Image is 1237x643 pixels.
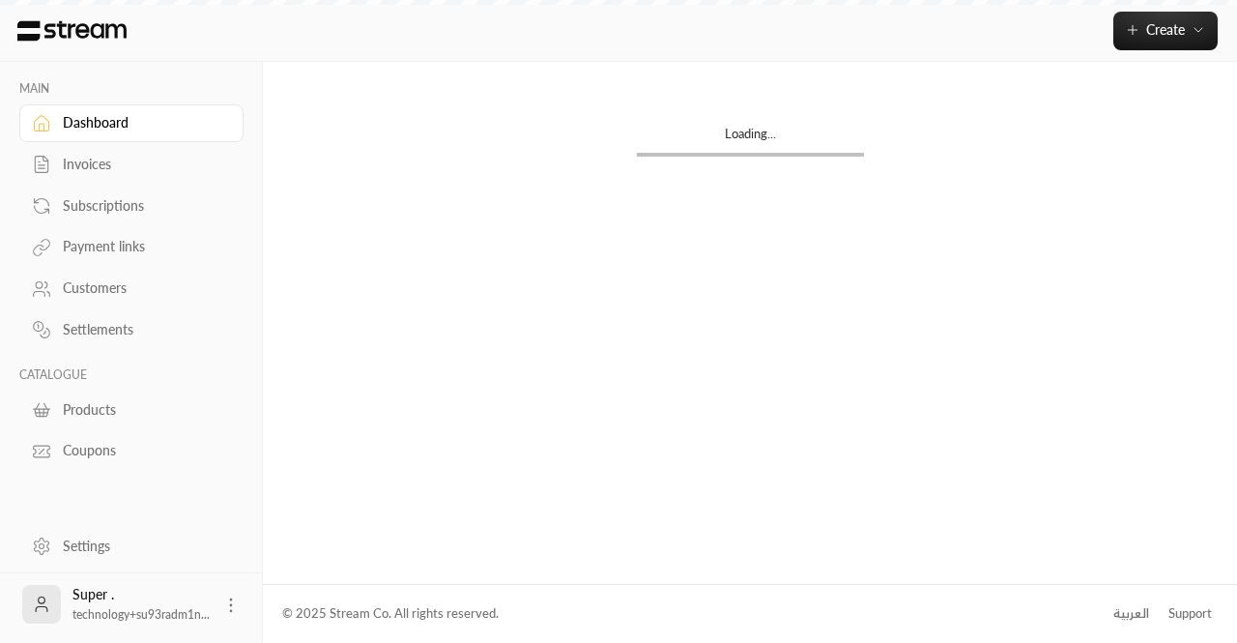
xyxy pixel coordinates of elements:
button: Create [1113,12,1218,50]
div: العربية [1113,604,1149,624]
a: Support [1162,597,1218,631]
div: Payment links [63,237,219,256]
a: Dashboard [19,104,244,142]
div: Invoices [63,155,219,174]
span: technology+su93radm1n... [72,607,210,622]
a: Settlements [19,311,244,349]
div: Coupons [63,441,219,460]
div: Settings [63,537,219,556]
a: Payment links [19,228,244,266]
a: Coupons [19,432,244,470]
div: © 2025 Stream Co. All rights reserved. [282,604,499,624]
img: Logo [15,20,129,42]
a: Subscriptions [19,187,244,224]
div: Dashboard [63,113,219,132]
div: Settlements [63,320,219,339]
a: Products [19,391,244,428]
p: CATALOGUE [19,367,244,383]
div: Products [63,400,219,420]
a: Settings [19,527,244,565]
a: Customers [19,270,244,307]
div: Customers [63,278,219,298]
span: Create [1146,21,1185,38]
a: Invoices [19,146,244,184]
div: Subscriptions [63,196,219,216]
p: MAIN [19,81,244,97]
div: Loading... [637,125,864,153]
div: Super . [72,585,210,624]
